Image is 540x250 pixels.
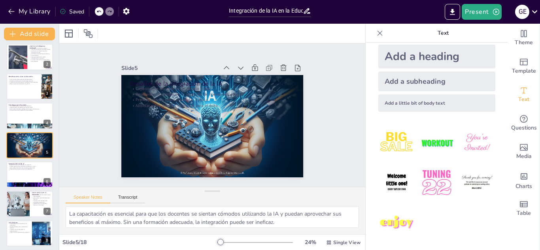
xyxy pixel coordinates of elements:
p: Abordar desafíos como la capacitación docente. [9,226,30,229]
div: 3 [6,73,53,100]
p: La evolución de la IA promete nuevas oportunidades. [32,194,51,197]
p: Preocupaciones sobre privacidad y ética. [130,97,294,103]
img: 1.jpeg [378,124,415,161]
img: 6.jpeg [459,164,495,201]
p: Sistemas de tutoría inteligente como ejemplo. [9,164,51,166]
button: Add slide [4,28,55,40]
p: Colaboración entre docentes y expertos en tecnología. [32,203,51,206]
img: 7.jpeg [378,205,415,241]
img: 4.jpeg [378,164,415,201]
div: Add a subheading [378,71,495,91]
img: 5.jpeg [418,164,455,201]
div: G E [515,5,529,19]
div: Add a table [508,194,540,223]
div: Add a heading [378,45,495,68]
div: 6 [6,162,53,188]
div: Change the overall theme [508,24,540,52]
p: Importancia de mantener a los educadores actualizados. [32,200,51,203]
div: 4 [43,120,51,127]
span: Charts [515,182,532,191]
div: 7 [43,208,51,215]
p: Capacitación docente es un desafío clave. [130,86,294,91]
div: Add images, graphics, shapes or video [508,137,540,166]
span: Questions [511,124,537,132]
div: Layout [62,27,75,40]
div: Add text boxes [508,81,540,109]
button: G E [515,4,529,20]
div: Add a little bit of body text [378,94,495,112]
p: ¿Qué es la Inteligencia Artificial? [30,45,51,49]
p: La IA permite la personalización del aprendizaje. [9,79,39,80]
p: Estrategias para Docentes [9,104,51,106]
p: Potencial de la IA para transformar la educación. [9,169,51,170]
div: 2 [6,44,53,70]
div: 8 [43,237,51,244]
p: Conclusiones [9,221,30,224]
p: Mejora la experiencia educativa en general. [9,83,39,85]
p: La IA está revolucionando la educación y otras industrias. [30,59,51,62]
span: Template [512,67,536,75]
div: 7 [6,191,53,217]
p: Beneficios de la IA en la Educación [9,75,39,78]
p: Text [386,24,500,43]
p: La inteligencia artificial se refiere a sistemas informáticos que pueden realizar tareas que norm... [30,47,51,53]
p: Análisis predictivo para identificar estudiantes en riesgo. [9,165,51,167]
span: Text [518,95,529,104]
span: Theme [515,38,533,47]
div: 24 % [301,239,320,246]
p: Resistencia al cambio en la adopción de nuevas tecnologías. [130,91,294,97]
p: Uso de plataformas de aprendizaje adaptativo. [9,105,51,107]
p: Resistencia al cambio en la adopción de nuevas tecnologías. [9,136,51,138]
p: Herramientas de creación de contenido automatizado. [9,167,51,169]
p: Preparar a los docentes para su implementación. [9,229,30,231]
p: Preocupaciones sobre privacidad y ética. [9,138,51,139]
p: Abordar estos desafíos es crucial para el éxito. [9,139,51,141]
p: Facilita la administración de tareas para docentes. [9,80,39,82]
p: La IA incluye el aprendizaje automático y el razonamiento. [30,53,51,56]
p: Implementación de chatbots para resolver dudas. [9,107,51,109]
p: Crear un entorno educativo más dinámico. [9,231,30,233]
p: Proporciona retroalimentación instantánea a los estudiantes. [9,82,39,83]
div: 3 [43,90,51,97]
img: 3.jpeg [459,124,495,161]
span: Position [83,29,93,38]
div: 6 [43,178,51,185]
p: Desafíos de la Integración de la IA [9,133,51,135]
span: Media [516,152,532,161]
div: 4 [6,103,53,129]
button: Present [462,4,501,20]
span: Table [517,209,531,218]
button: Export to PowerPoint [445,4,460,20]
div: Add charts and graphs [508,166,540,194]
p: Herramientas de análisis de datos para mejorar el rendimiento. [9,108,51,110]
p: Transformación de la enseñanza y el aprendizaje. [9,223,30,226]
textarea: La capacitación es esencial para que los docentes se sientan cómodos utilizando la IA y puedan ap... [66,206,359,228]
div: Slide 5 [121,64,218,72]
span: Single View [333,239,361,246]
p: Herramientas más sofisticadas para docentes. [32,197,51,200]
div: 5 [6,132,53,158]
p: Desafíos de la Integración de la IA [130,79,294,88]
button: Transcript [110,195,145,203]
p: Capacitación docente es un desafío clave. [9,135,51,136]
div: Add ready made slides [508,52,540,81]
div: Saved [60,8,84,15]
p: Ejemplos de Uso de IA [9,163,51,165]
p: La auto-corrección en IA mejora continuamente los procesos. [30,56,51,58]
button: Speaker Notes [66,195,110,203]
div: Get real-time input from your audience [508,109,540,137]
p: Enriquecimiento de la experiencia de aprendizaje. [9,110,51,111]
button: My Library [6,5,54,18]
p: Abordar estos desafíos es crucial para el éxito. [130,103,294,108]
p: Futuro de la IA en la Educación [32,192,51,196]
img: 2.jpeg [418,124,455,161]
div: Slide 5 / 18 [62,239,217,246]
div: 8 [6,220,53,246]
div: 5 [43,149,51,156]
div: 2 [43,61,51,68]
input: Insert title [229,5,303,17]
